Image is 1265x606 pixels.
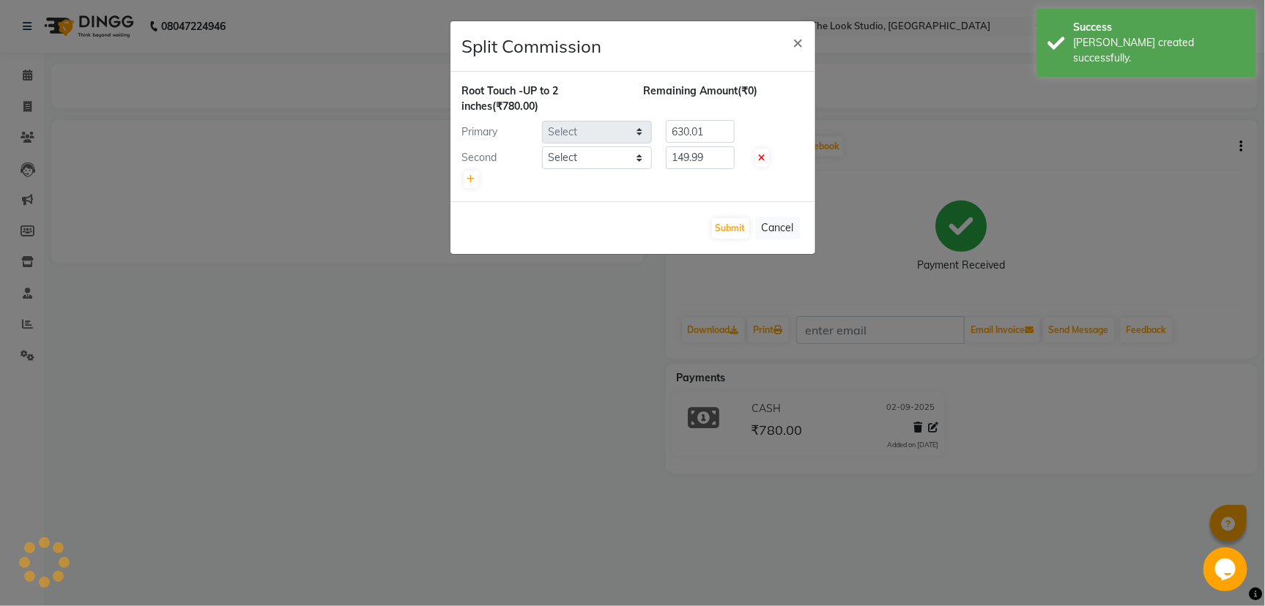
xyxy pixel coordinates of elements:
div: Success [1073,20,1245,35]
div: Bill created successfully. [1073,35,1245,66]
h4: Split Commission [462,33,602,59]
button: Submit [712,218,749,239]
span: Root Touch -UP to 2 inches [462,84,559,113]
iframe: chat widget [1203,547,1250,591]
span: (₹780.00) [493,100,539,113]
span: Remaining Amount [644,84,738,97]
button: Close [782,21,815,62]
div: Primary [451,124,542,140]
button: Cancel [755,217,801,239]
span: × [793,31,804,53]
span: (₹0) [738,84,758,97]
div: Second [451,150,542,165]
